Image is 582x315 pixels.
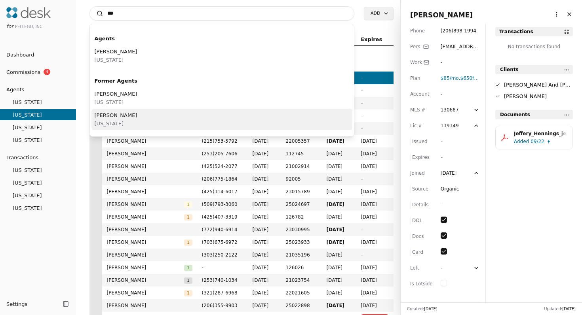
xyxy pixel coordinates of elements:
span: - [361,126,362,131]
span: [PERSON_NAME] [107,238,184,246]
span: [DATE] [253,150,276,158]
span: - [202,264,243,272]
div: 139349 [441,122,459,130]
div: Pers. [410,43,433,51]
span: [DATE] [253,200,276,208]
span: 23030995 [286,226,317,234]
span: [DATE] [253,162,276,170]
span: [DATE] [361,276,388,284]
span: [DATE] [253,213,276,221]
div: No transactions found [495,43,573,55]
span: [DATE] [361,188,388,196]
div: Organic [441,185,459,193]
span: [PERSON_NAME] [107,302,192,309]
span: ( 509 ) 793 - 3060 [202,202,238,207]
span: [DATE] [253,251,276,259]
span: [DATE] [326,213,351,221]
span: 22021605 [286,289,317,297]
span: - [361,176,362,182]
div: Updated: [544,306,576,312]
span: - [361,113,362,119]
span: [DATE] [562,307,576,311]
div: DOL [410,217,433,224]
span: 1 [184,277,192,284]
div: Phone [410,27,433,35]
button: 1 [184,238,192,246]
span: - [361,88,362,93]
span: [DATE] [326,276,351,284]
span: - [361,100,362,106]
button: Add [364,7,393,20]
span: [DATE] [326,175,351,183]
span: - [441,139,442,144]
span: [DATE] [361,150,388,158]
button: 1 [184,264,192,272]
span: 3 [44,69,50,75]
button: 1 [184,276,192,284]
div: Former Agents [91,74,353,87]
span: $650 fee [460,75,480,81]
div: Joined [410,169,433,177]
span: 1 [184,214,192,221]
span: 09/22 [531,138,544,145]
div: MLS # [410,106,433,114]
span: [DATE] [326,238,351,246]
div: - [441,90,455,98]
span: ( 321 ) 287 - 6968 [202,290,238,296]
span: ( 703 ) 675 - 6972 [202,240,238,245]
div: 130687 [441,106,459,114]
span: [DATE] [326,150,351,158]
div: Plan [410,74,433,82]
div: Expires [410,153,433,161]
span: - [361,252,362,258]
span: [PERSON_NAME] [107,289,184,297]
span: [PERSON_NAME] [107,200,184,208]
span: , [441,75,460,81]
div: - [441,58,455,66]
span: $85 /mo [441,75,459,81]
span: [PERSON_NAME] [410,11,473,19]
span: [DATE] [253,264,276,272]
span: [PERSON_NAME] [95,90,137,98]
span: 1 [184,202,192,208]
span: 25022898 [286,302,317,309]
span: [DATE] [253,226,276,234]
span: ( 253 ) 205 - 7606 [202,151,238,157]
span: [DATE] [326,251,351,259]
span: 1 [184,290,192,296]
span: 23015789 [286,188,317,196]
span: [PERSON_NAME] [107,276,184,284]
span: 92005 [286,175,317,183]
div: Suggestions [90,30,354,136]
span: [DATE] [253,137,276,145]
span: ( 425 ) 524 - 2077 [202,164,238,169]
button: 1 [184,200,192,208]
div: Jeffery_Hennings_jeffery_hennings.pdf [514,130,567,138]
span: [US_STATE] [95,98,137,106]
div: Lic # [410,122,433,130]
span: [DATE] [424,307,437,311]
span: [PERSON_NAME] [107,188,192,196]
div: Docs [410,232,433,240]
span: [DATE] [326,289,351,297]
span: - [441,265,442,271]
div: Left [410,264,433,272]
span: - [361,75,362,81]
span: 126026 [286,264,317,272]
button: Settings [3,298,60,310]
div: Agents [91,32,353,45]
span: [EMAIL_ADDRESS][DOMAIN_NAME] [441,44,479,65]
span: [US_STATE] [95,119,137,128]
span: for [6,23,13,29]
span: [DATE] [253,289,276,297]
span: ( 425 ) 314 - 6017 [202,189,238,194]
span: [DATE] [253,238,276,246]
div: [DATE] [441,169,457,177]
span: [PERSON_NAME] [107,251,192,259]
span: [DATE] [326,226,351,234]
span: [PERSON_NAME] [95,111,137,119]
span: [PERSON_NAME] [107,162,192,170]
span: - [361,227,362,232]
div: Work [410,58,433,66]
span: [DATE] [361,213,388,221]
